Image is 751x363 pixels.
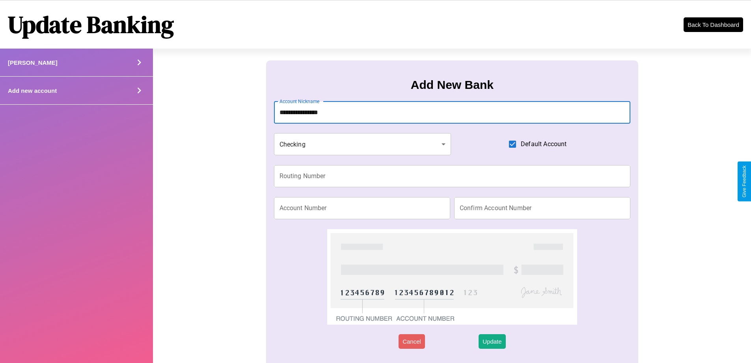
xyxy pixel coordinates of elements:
img: check [327,229,577,325]
button: Back To Dashboard [684,17,743,32]
h4: [PERSON_NAME] [8,59,58,66]
span: Default Account [521,139,567,149]
div: Checking [274,133,451,155]
h3: Add New Bank [411,78,494,92]
h1: Update Banking [8,8,174,41]
label: Account Nickname [280,98,320,105]
button: Update [479,334,505,349]
h4: Add new account [8,87,57,94]
button: Cancel [399,334,425,349]
div: Give Feedback [742,166,747,197]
